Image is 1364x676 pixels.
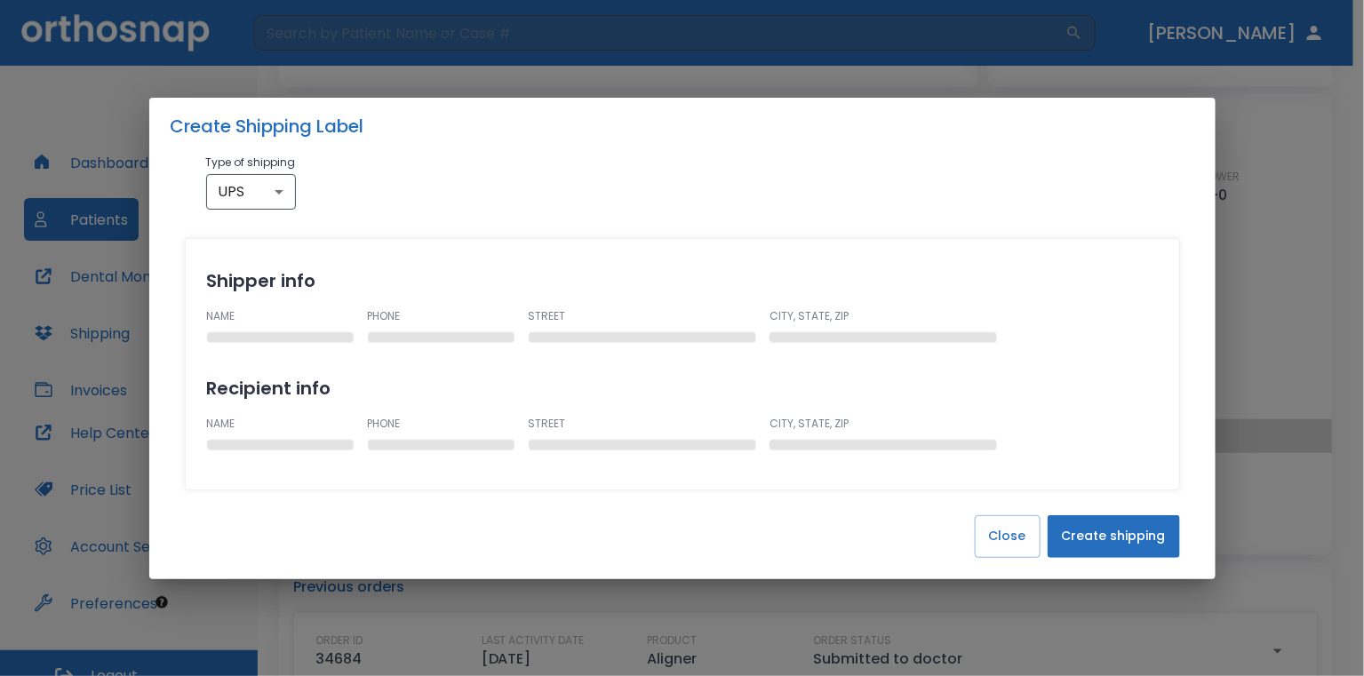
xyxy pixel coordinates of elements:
[368,416,514,432] p: PHONE
[975,515,1041,558] button: Close
[368,308,514,324] p: PHONE
[1048,515,1180,558] button: Create shipping
[207,416,354,432] p: NAME
[529,308,756,324] p: STREET
[207,267,1158,294] h2: Shipper info
[770,308,997,324] p: CITY, STATE, ZIP
[206,174,296,210] div: UPS
[529,416,756,432] p: STREET
[770,416,997,432] p: CITY, STATE, ZIP
[206,155,296,171] p: Type of shipping
[207,375,1158,402] h2: Recipient info
[149,98,1216,155] h2: Create Shipping Label
[207,308,354,324] p: NAME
